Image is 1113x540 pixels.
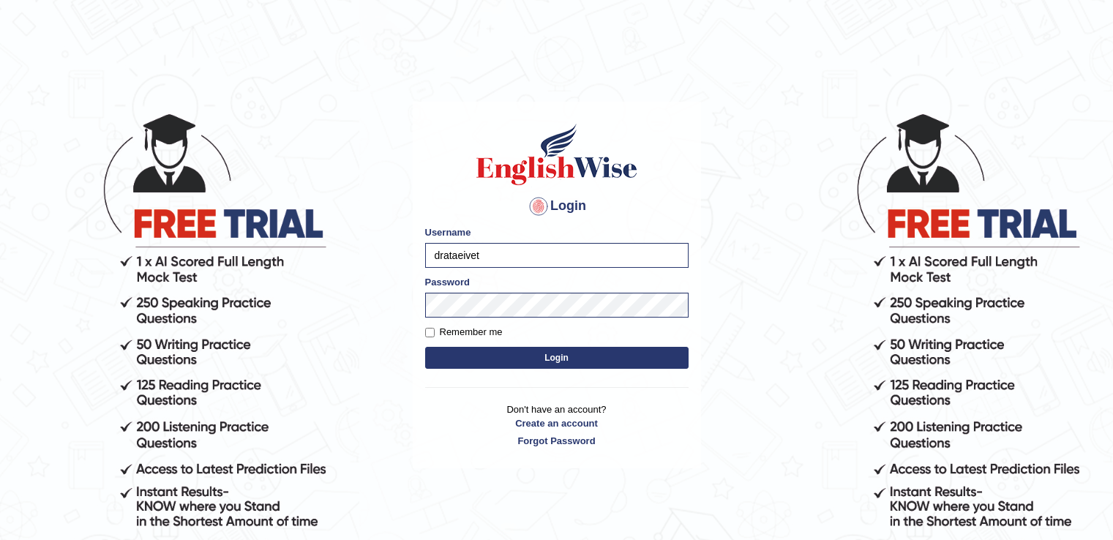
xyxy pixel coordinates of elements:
[425,325,503,340] label: Remember me
[425,195,689,218] h4: Login
[425,434,689,448] a: Forgot Password
[425,402,689,448] p: Don't have an account?
[425,225,471,239] label: Username
[473,121,640,187] img: Logo of English Wise sign in for intelligent practice with AI
[425,275,470,289] label: Password
[425,347,689,369] button: Login
[425,328,435,337] input: Remember me
[425,416,689,430] a: Create an account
